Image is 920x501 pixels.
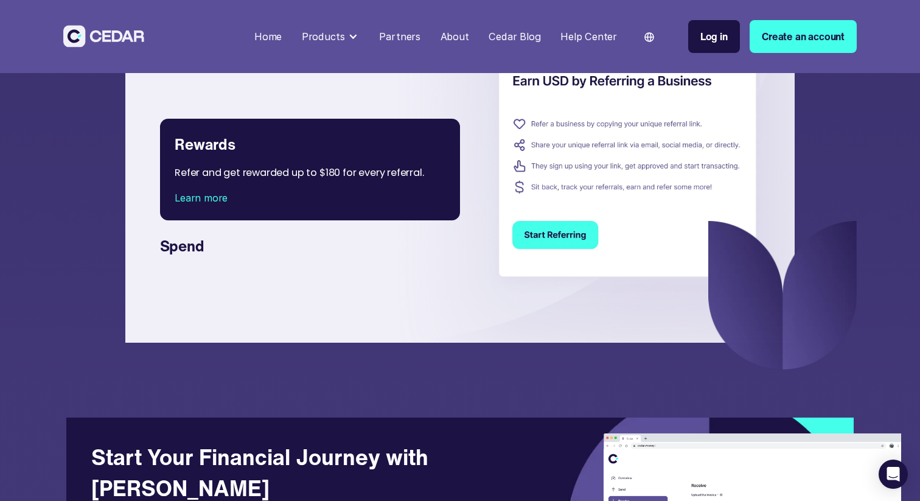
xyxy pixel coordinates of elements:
[254,29,282,44] div: Home
[297,24,364,49] div: Products
[484,23,546,50] a: Cedar Blog
[489,29,540,44] div: Cedar Blog
[160,235,445,258] div: Spend
[435,23,473,50] a: About
[175,156,460,191] div: Refer and get rewarded up to $180 for every referral.
[175,133,445,156] div: Rewards
[644,32,654,42] img: world icon
[560,29,617,44] div: Help Center
[700,29,728,44] div: Log in
[374,23,425,50] a: Partners
[379,29,420,44] div: Partners
[750,20,857,53] a: Create an account
[175,191,445,205] div: Learn more
[556,23,622,50] a: Help Center
[249,23,287,50] a: Home
[688,20,740,53] a: Log in
[441,29,469,44] div: About
[302,29,345,44] div: Products
[879,460,908,489] div: Open Intercom Messenger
